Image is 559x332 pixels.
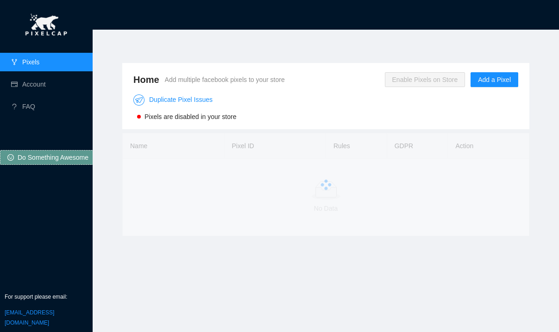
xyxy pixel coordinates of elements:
[478,75,511,85] span: Add a Pixel
[5,293,88,301] p: For support please email:
[165,75,285,85] span: Add multiple facebook pixels to your store
[22,103,35,110] a: FAQ
[19,9,74,42] img: pixel-cap.png
[22,81,46,88] a: Account
[133,72,159,87] span: Home
[5,309,54,326] a: [EMAIL_ADDRESS][DOMAIN_NAME]
[133,96,213,103] a: Duplicate Pixel Issues
[144,113,236,120] span: Pixels are disabled in your store
[18,152,88,163] span: Do Something Awesome
[7,154,14,162] span: smile
[133,94,144,106] img: Duplicate Pixel Issues
[471,72,518,87] button: Add a Pixel
[22,58,39,66] a: Pixels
